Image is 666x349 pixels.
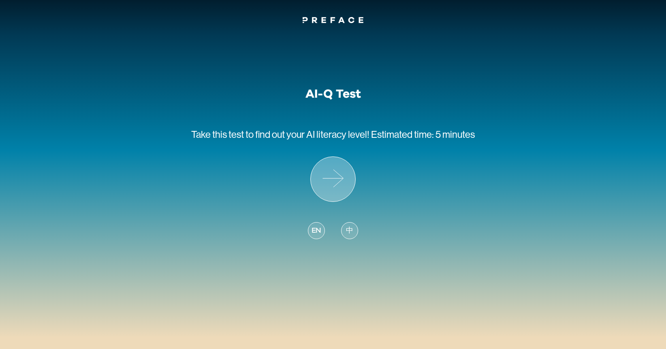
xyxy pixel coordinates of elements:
span: Take this test to [191,129,254,140]
h1: AI-Q Test [305,87,361,101]
span: 中 [346,225,353,236]
span: Estimated time: 5 minutes [371,129,475,140]
span: find out your AI literacy level! [255,129,369,140]
span: EN [312,225,321,236]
